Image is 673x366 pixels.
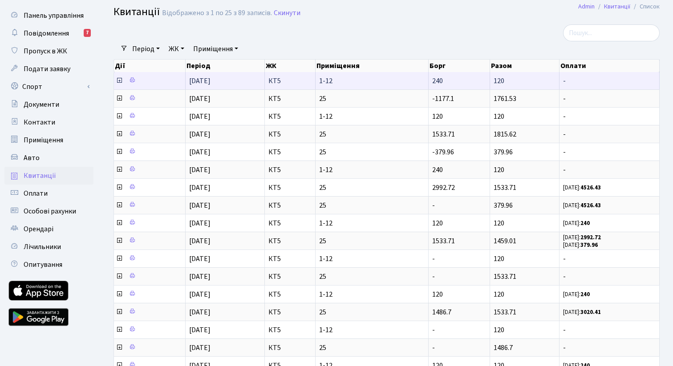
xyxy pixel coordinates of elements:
[580,290,590,298] b: 240
[563,233,601,241] small: [DATE]:
[604,2,630,11] a: Квитанції
[432,201,435,210] span: -
[563,308,601,316] small: [DATE]:
[24,64,70,74] span: Подати заявку
[4,96,93,113] a: Документи
[563,149,656,156] span: -
[563,184,601,192] small: [DATE]:
[319,326,425,334] span: 1-12
[268,309,312,316] span: КТ5
[490,60,559,72] th: Разом
[432,112,443,121] span: 120
[319,113,425,120] span: 1-12
[24,224,53,234] span: Орендарі
[578,2,595,11] a: Admin
[494,307,516,317] span: 1533.71
[432,94,454,104] span: -1177.1
[580,184,601,192] b: 4526.43
[432,129,455,139] span: 1533.71
[268,202,312,209] span: КТ5
[429,60,490,72] th: Борг
[114,4,160,20] span: Квитанції
[4,113,93,131] a: Контакти
[319,131,425,138] span: 25
[563,201,601,209] small: [DATE]:
[165,41,188,56] a: ЖК
[563,344,656,351] span: -
[432,307,451,317] span: 1486.7
[494,290,504,299] span: 120
[24,28,69,38] span: Повідомлення
[4,131,93,149] a: Приміщення
[189,147,211,157] span: [DATE]
[432,147,454,157] span: -379.96
[432,325,435,335] span: -
[494,272,516,282] span: 1533.71
[494,129,516,139] span: 1815.62
[563,166,656,173] span: -
[494,218,504,228] span: 120
[268,95,312,102] span: КТ5
[189,94,211,104] span: [DATE]
[432,343,435,353] span: -
[268,237,312,245] span: КТ5
[432,218,443,228] span: 120
[189,183,211,193] span: [DATE]
[189,254,211,264] span: [DATE]
[4,202,93,220] a: Особові рахунки
[494,147,513,157] span: 379.96
[268,149,312,156] span: КТ5
[319,220,425,227] span: 1-12
[268,131,312,138] span: КТ5
[24,260,62,269] span: Опитування
[580,201,601,209] b: 4526.43
[24,171,56,181] span: Квитанції
[189,112,211,121] span: [DATE]
[24,11,84,20] span: Панель управління
[563,255,656,262] span: -
[563,326,656,334] span: -
[189,165,211,175] span: [DATE]
[563,24,660,41] input: Пошук...
[268,166,312,173] span: КТ5
[268,255,312,262] span: КТ5
[24,206,76,216] span: Особові рахунки
[494,94,516,104] span: 1761.53
[563,113,656,120] span: -
[24,100,59,109] span: Документи
[24,135,63,145] span: Приміщення
[494,165,504,175] span: 120
[4,167,93,185] a: Квитанції
[319,95,425,102] span: 25
[432,236,455,246] span: 1533.71
[494,201,513,210] span: 379.96
[4,7,93,24] a: Панель управління
[319,273,425,280] span: 25
[4,24,93,42] a: Повідомлення7
[319,237,425,245] span: 25
[432,165,443,175] span: 240
[268,344,312,351] span: КТ5
[563,77,656,84] span: -
[189,290,211,299] span: [DATE]
[129,41,163,56] a: Період
[580,308,601,316] b: 3020.41
[189,76,211,86] span: [DATE]
[268,291,312,298] span: КТ5
[265,60,316,72] th: ЖК
[319,344,425,351] span: 25
[319,184,425,191] span: 25
[268,326,312,334] span: КТ5
[189,343,211,353] span: [DATE]
[24,46,67,56] span: Пропуск в ЖК
[630,2,660,12] li: Список
[319,255,425,262] span: 1-12
[189,307,211,317] span: [DATE]
[559,60,660,72] th: Оплати
[563,273,656,280] span: -
[162,9,272,17] div: Відображено з 1 по 25 з 89 записів.
[319,202,425,209] span: 25
[432,272,435,282] span: -
[186,60,265,72] th: Період
[319,291,425,298] span: 1-12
